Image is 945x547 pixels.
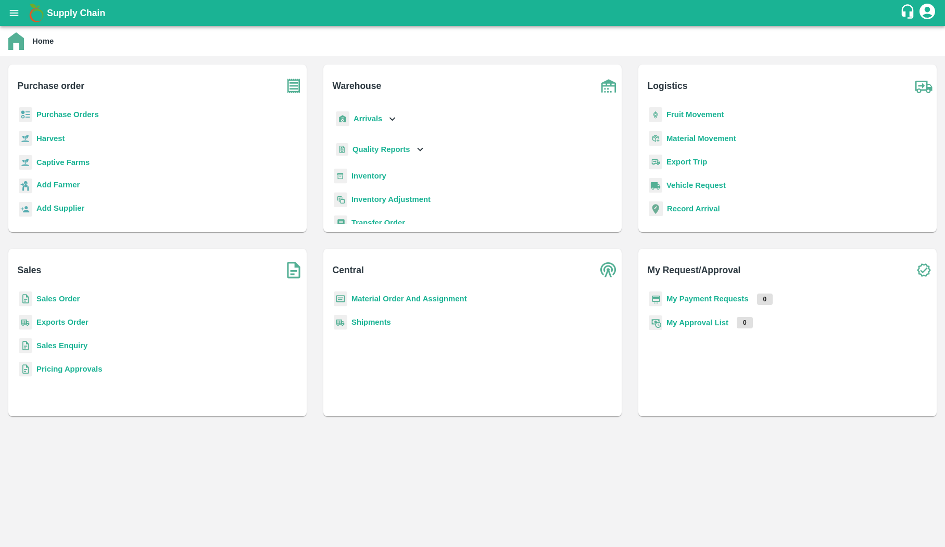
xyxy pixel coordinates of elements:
[2,1,26,25] button: open drawer
[596,257,622,283] img: central
[334,315,347,330] img: shipments
[737,317,753,328] p: 0
[918,2,937,24] div: account of current user
[648,263,741,277] b: My Request/Approval
[19,202,32,217] img: supplier
[351,219,405,227] a: Transfer Order
[351,295,467,303] a: Material Order And Assignment
[18,79,84,93] b: Purchase order
[666,319,728,327] a: My Approval List
[900,4,918,22] div: customer-support
[911,257,937,283] img: check
[336,143,348,156] img: qualityReport
[666,295,749,303] a: My Payment Requests
[47,8,105,18] b: Supply Chain
[36,341,87,350] a: Sales Enquiry
[281,73,307,99] img: purchase
[666,158,707,166] a: Export Trip
[351,172,386,180] a: Inventory
[911,73,937,99] img: truck
[666,110,724,119] a: Fruit Movement
[36,181,80,189] b: Add Farmer
[36,134,65,143] a: Harvest
[19,338,32,353] img: sales
[667,205,720,213] a: Record Arrival
[649,107,662,122] img: fruit
[352,145,410,154] b: Quality Reports
[649,291,662,307] img: payment
[334,291,347,307] img: centralMaterial
[36,204,84,212] b: Add Supplier
[334,192,347,207] img: inventory
[649,315,662,330] img: approval
[32,37,54,45] b: Home
[336,111,349,126] img: whArrival
[334,215,347,231] img: whTransfer
[19,291,32,307] img: sales
[36,179,80,193] a: Add Farmer
[19,131,32,146] img: harvest
[36,295,80,303] a: Sales Order
[649,131,662,146] img: material
[334,139,426,160] div: Quality Reports
[666,134,736,143] a: Material Movement
[8,32,24,50] img: home
[36,202,84,217] a: Add Supplier
[19,107,32,122] img: reciept
[26,3,47,23] img: logo
[19,155,32,170] img: harvest
[666,181,726,189] a: Vehicle Request
[47,6,900,20] a: Supply Chain
[596,73,622,99] img: warehouse
[36,158,90,167] a: Captive Farms
[36,365,102,373] a: Pricing Approvals
[19,179,32,194] img: farmer
[19,315,32,330] img: shipments
[649,155,662,170] img: delivery
[281,257,307,283] img: soSales
[36,110,99,119] a: Purchase Orders
[333,263,364,277] b: Central
[351,195,431,203] a: Inventory Adjustment
[757,294,773,305] p: 0
[648,79,688,93] b: Logistics
[36,318,89,326] a: Exports Order
[351,318,391,326] a: Shipments
[18,263,42,277] b: Sales
[649,178,662,193] img: vehicle
[19,362,32,377] img: sales
[334,169,347,184] img: whInventory
[649,201,663,216] img: recordArrival
[334,107,398,131] div: Arrivals
[333,79,382,93] b: Warehouse
[354,115,382,123] b: Arrivals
